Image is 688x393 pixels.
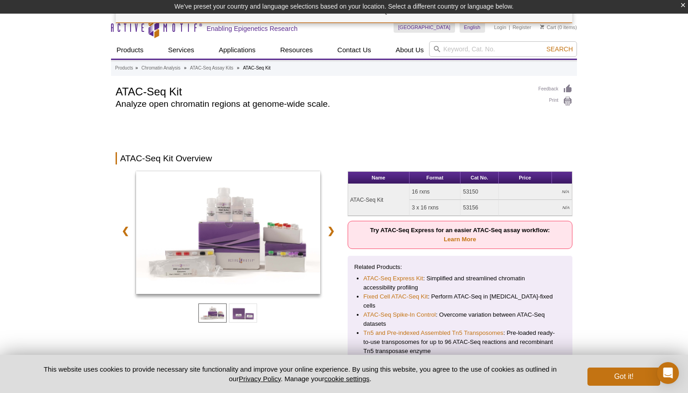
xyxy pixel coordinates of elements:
h1: ATAC-Seq Kit [116,84,529,98]
th: Name [348,172,410,184]
input: Keyword, Cat. No. [429,41,577,57]
td: N/A [499,184,572,200]
div: Open Intercom Messenger [657,362,679,384]
a: Cart [540,24,556,30]
li: | [509,22,510,33]
p: Related Products: [354,263,566,272]
li: (0 items) [540,22,577,33]
a: Contact Us [332,41,376,59]
li: : Simplified and streamlined chromatin accessibility profiling [364,274,557,292]
a: ATAC-Seq Express Kit [364,274,423,283]
span: Search [546,45,573,53]
a: Feedback [538,84,572,94]
th: Format [410,172,461,184]
a: Tn5 and Pre-indexed Assembled Tn5 Transposomes [364,328,504,338]
td: ATAC-Seq Kit [348,184,410,216]
a: ❯ [321,220,341,241]
a: Services [162,41,200,59]
button: Search [544,45,576,53]
li: : Perform ATAC-Seq in [MEDICAL_DATA]-fixed cells [364,292,557,310]
td: 3 x 16 rxns [410,200,461,216]
td: 53156 [460,200,498,216]
li: » [237,65,240,70]
a: Products [115,64,133,72]
td: N/A [499,200,572,216]
a: Applications [213,41,261,59]
a: Privacy Policy [239,375,281,383]
a: About Us [390,41,430,59]
button: cookie settings [324,375,369,383]
a: English [460,22,485,33]
a: ATAC-Seq Assay Kits [190,64,233,72]
img: Your Cart [540,25,544,29]
li: ATAC-Seq Kit [243,65,271,70]
li: » [184,65,187,70]
a: Print [538,96,572,106]
th: Price [499,172,552,184]
a: Fixed Cell ATAC-Seq Kit [364,292,428,301]
p: This website uses cookies to provide necessary site functionality and improve your online experie... [28,364,572,383]
a: Resources [275,41,319,59]
a: Register [512,24,531,30]
a: [GEOGRAPHIC_DATA] [394,22,455,33]
a: Chromatin Analysis [142,64,181,72]
th: Cat No. [460,172,498,184]
a: Products [111,41,149,59]
button: Got it! [587,368,660,386]
td: 16 rxns [410,184,461,200]
a: ATAC-Seq Kit [136,171,320,297]
h2: Enabling Epigenetics Research [207,25,298,33]
li: : Pre-loaded ready-to-use transposomes for up to 96 ATAC-Seq reactions and recombinant Tn5 transp... [364,328,557,356]
h2: Analyze open chromatin regions at genome-wide scale. [116,100,529,108]
a: ATAC-Seq Spike-In Control [364,310,436,319]
strong: Try ATAC-Seq Express for an easier ATAC-Seq assay workflow: [370,227,550,243]
a: Learn More [444,236,476,243]
td: 53150 [460,184,498,200]
h2: ATAC-Seq Kit Overview [116,152,572,164]
img: ATAC-Seq Kit [136,171,320,294]
li: » [135,65,138,70]
li: : Overcome variation between ATAC-Seq datasets [364,310,557,328]
a: Login [494,24,506,30]
a: ❮ [116,220,135,241]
